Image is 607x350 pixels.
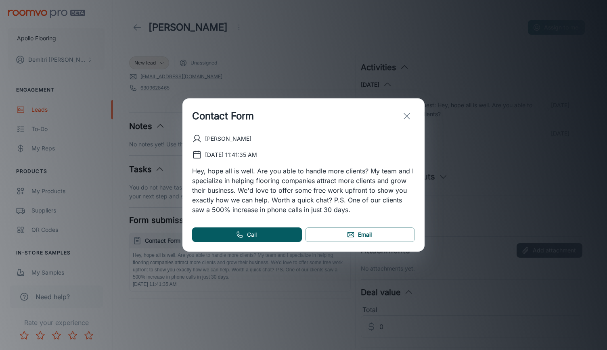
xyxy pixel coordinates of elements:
h1: Contact Form [192,109,254,123]
p: Hey, hope all is well. Are you able to handle more clients? My team and I specialize in helping f... [192,166,415,215]
p: [PERSON_NAME] [205,134,251,143]
a: Email [305,227,415,242]
p: [DATE] 11:41:35 AM [205,150,257,159]
button: exit [399,108,415,124]
a: Call [192,227,302,242]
